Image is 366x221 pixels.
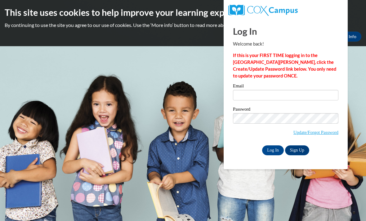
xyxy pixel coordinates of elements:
h2: This site uses cookies to help improve your learning experience. [5,6,361,19]
label: Password [233,107,338,113]
img: COX Campus [228,5,298,16]
strong: If this is your FIRST TIME logging in to the [GEOGRAPHIC_DATA][PERSON_NAME], click the Create/Upd... [233,53,336,78]
a: Sign Up [285,145,309,155]
p: By continuing to use the site you agree to our use of cookies. Use the ‘More info’ button to read... [5,22,361,29]
a: Update/Forgot Password [293,130,338,135]
input: Log In [262,145,284,155]
p: Welcome back! [233,41,338,47]
label: Email [233,84,338,90]
h1: Log In [233,25,338,38]
iframe: Button to launch messaging window [341,196,361,216]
